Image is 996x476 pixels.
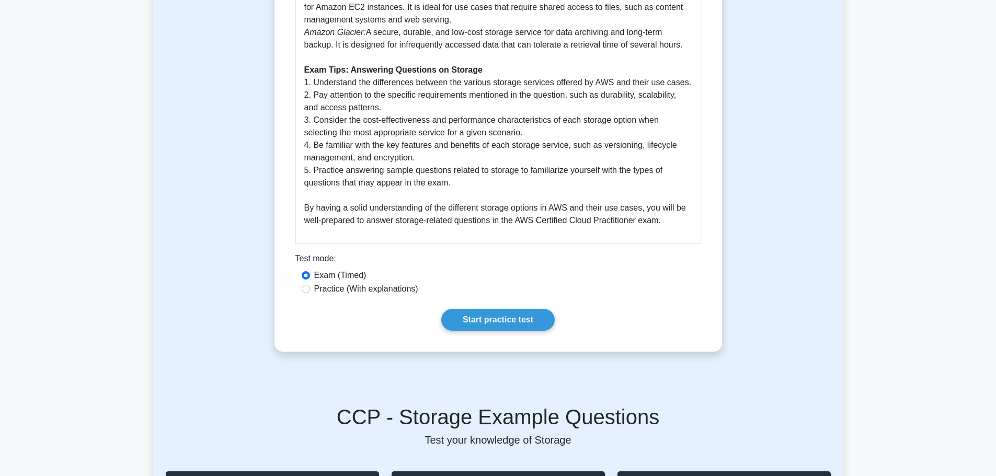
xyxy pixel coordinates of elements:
[304,65,483,74] b: Exam Tips: Answering Questions on Storage
[314,283,418,295] label: Practice (With explanations)
[166,434,831,446] p: Test your knowledge of Storage
[304,28,366,37] i: Amazon Glacier:
[314,269,367,282] label: Exam (Timed)
[295,252,701,269] div: Test mode:
[441,309,555,331] a: Start practice test
[166,404,831,429] h5: CCP - Storage Example Questions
